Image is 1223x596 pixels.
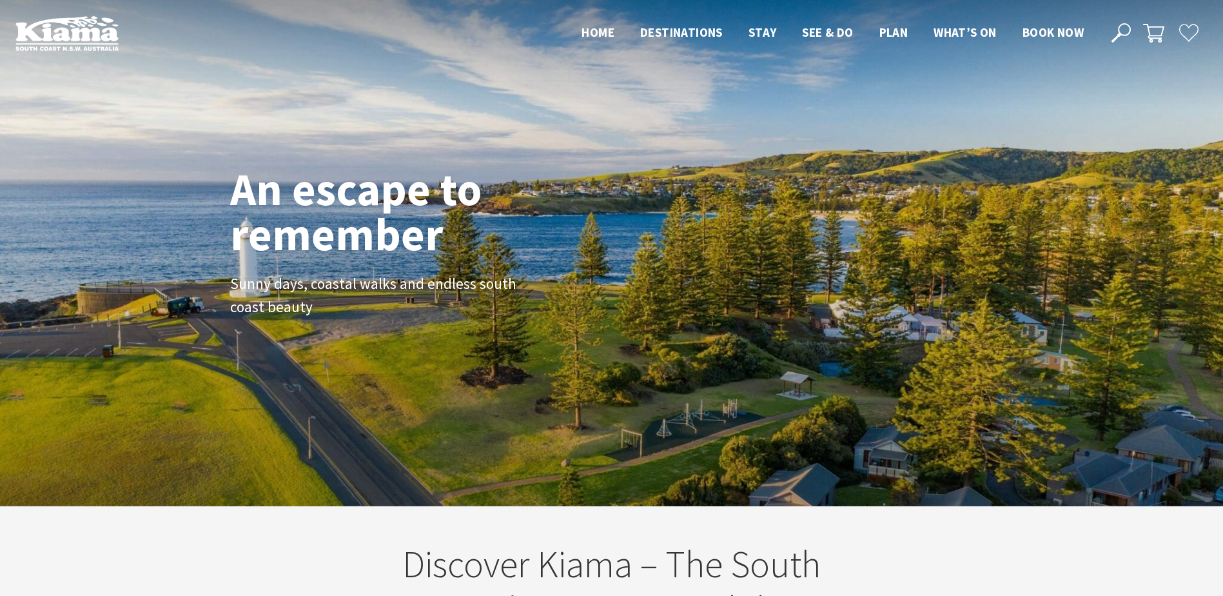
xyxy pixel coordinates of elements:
span: Home [582,25,614,40]
span: Stay [748,25,777,40]
span: What’s On [934,25,997,40]
img: Kiama Logo [15,15,119,51]
span: Book now [1022,25,1084,40]
span: Destinations [640,25,723,40]
span: Plan [879,25,908,40]
nav: Main Menu [569,23,1097,44]
span: See & Do [802,25,853,40]
p: Sunny days, coastal walks and endless south coast beauty [230,272,520,320]
h1: An escape to remember [230,166,585,257]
